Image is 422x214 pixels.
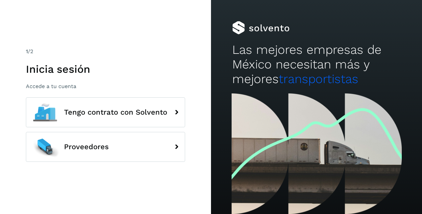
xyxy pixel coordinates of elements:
[279,72,358,86] span: transportistas
[26,63,185,75] h1: Inicia sesión
[26,48,185,55] div: /2
[64,143,109,151] span: Proveedores
[232,43,401,87] h2: Las mejores empresas de México necesitan más y mejores
[26,132,185,162] button: Proveedores
[26,48,28,54] span: 1
[26,83,185,89] p: Accede a tu cuenta
[26,97,185,127] button: Tengo contrato con Solvento
[64,108,167,116] span: Tengo contrato con Solvento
